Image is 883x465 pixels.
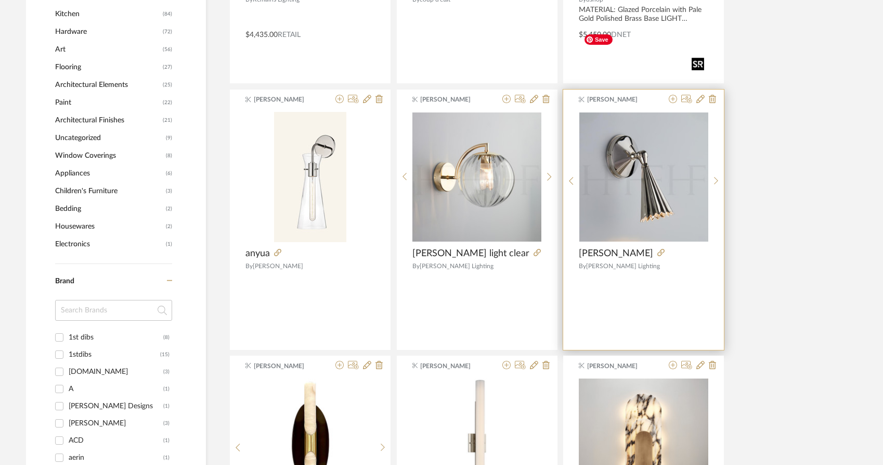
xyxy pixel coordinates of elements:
div: 0 [579,112,708,242]
span: [PERSON_NAME] [420,361,486,371]
div: 1stdibs [69,346,160,363]
span: (1) [166,236,172,253]
span: [PERSON_NAME] light clear [412,248,529,259]
span: [PERSON_NAME] [254,95,319,104]
span: Paint [55,94,160,111]
span: [PERSON_NAME] [254,361,319,371]
span: Brand [55,278,74,285]
img: anyua [274,112,346,242]
span: [PERSON_NAME] Lighting [586,263,660,269]
span: $5,450.00 [579,31,611,39]
div: ACD [69,432,163,449]
div: [PERSON_NAME] [69,415,163,432]
span: $4,435.00 [245,31,278,39]
span: Save [585,34,613,45]
span: (2) [166,218,172,235]
div: 1st dibs [69,329,163,346]
div: [PERSON_NAME] Designs [69,398,163,414]
span: Electronics [55,235,163,253]
span: Retail [278,31,301,39]
span: (21) [163,112,172,129]
div: (3) [163,363,170,380]
span: (3) [166,183,172,199]
span: (25) [163,77,172,93]
img: simone [579,112,708,242]
span: (2) [166,200,172,217]
input: Search Brands [55,300,172,321]
span: DNET [611,31,631,39]
span: [PERSON_NAME] [253,263,303,269]
span: [PERSON_NAME] [587,361,653,371]
span: (56) [163,41,172,58]
span: Kitchen [55,5,160,23]
div: (8) [163,329,170,346]
span: (72) [163,23,172,40]
span: Architectural Finishes [55,111,160,129]
span: [PERSON_NAME] [587,95,653,104]
span: By [412,263,420,269]
span: Flooring [55,58,160,76]
span: (27) [163,59,172,76]
span: (8) [166,147,172,164]
div: (1) [163,432,170,449]
span: (22) [163,94,172,111]
span: By [245,263,253,269]
span: Appliances [55,165,163,182]
span: Children's Furniture [55,182,163,200]
span: [PERSON_NAME] Lighting [420,263,494,269]
span: Window Coverings [55,147,163,165]
div: [DOMAIN_NAME] [69,363,163,380]
span: (84) [163,6,172,22]
span: anyua [245,248,270,259]
div: (15) [160,346,170,363]
span: By [579,263,586,269]
span: Hardware [55,23,160,41]
div: A [69,381,163,397]
div: (1) [163,381,170,397]
span: Bedding [55,200,163,218]
span: (9) [166,130,172,146]
span: Art [55,41,160,58]
div: MATERIAL: Glazed Porcelain with Pale Gold Polished Brass Base LIGHT [PERSON_NAME]: Integrated CER... [579,6,708,23]
div: (1) [163,398,170,414]
div: (3) [163,415,170,432]
span: Housewares [55,218,163,235]
span: (6) [166,165,172,182]
span: Architectural Elements [55,76,160,94]
span: [PERSON_NAME] [420,95,486,104]
span: Uncategorized [55,129,163,147]
div: 0 [245,112,375,242]
img: paola wall light clear [412,112,541,242]
span: [PERSON_NAME] [579,248,653,259]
